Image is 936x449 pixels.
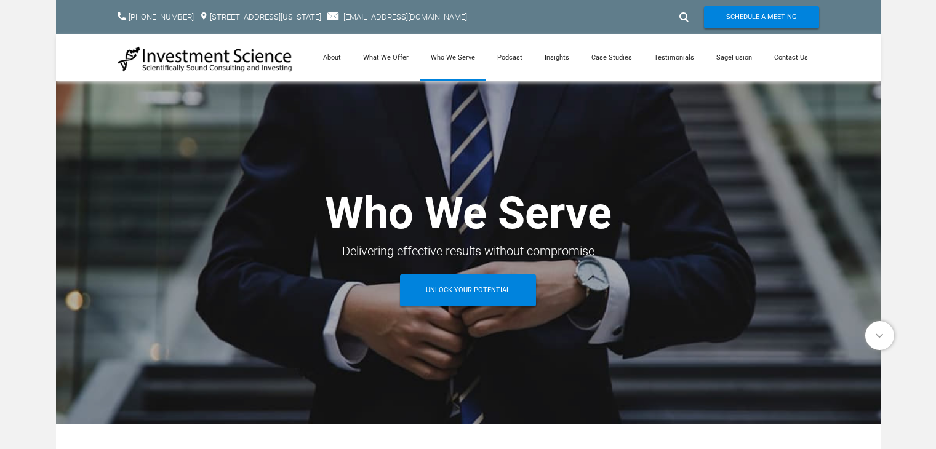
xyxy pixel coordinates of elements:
a: Contact Us [763,34,819,81]
a: Unlock Your Potential [400,274,536,306]
img: Investment Science | NYC Consulting Services [118,46,293,73]
span: Schedule A Meeting [726,6,797,28]
a: Testimonials [643,34,705,81]
strong: Who We Serve [325,187,612,239]
a: [PHONE_NUMBER] [129,12,194,22]
a: [STREET_ADDRESS][US_STATE]​ [210,12,321,22]
a: About [312,34,352,81]
div: Delivering effective results without compromise [118,240,819,262]
a: Who We Serve [420,34,486,81]
a: Case Studies [580,34,643,81]
a: Schedule A Meeting [704,6,819,28]
a: What We Offer [352,34,420,81]
a: SageFusion [705,34,763,81]
a: Podcast [486,34,534,81]
span: Unlock Your Potential [426,274,510,306]
a: [EMAIL_ADDRESS][DOMAIN_NAME] [343,12,467,22]
a: Insights [534,34,580,81]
